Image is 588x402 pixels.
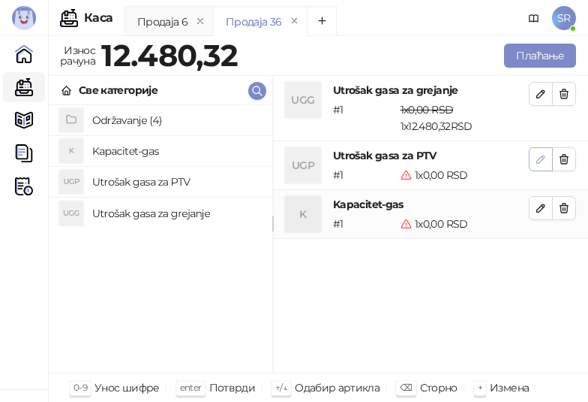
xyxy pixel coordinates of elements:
[92,201,260,225] h4: Utrošak gasa za grejanje
[73,382,87,393] span: 0-9
[285,15,304,28] button: remove
[12,6,36,30] img: Logo
[478,382,482,393] span: +
[400,382,412,393] span: ⌫
[552,6,576,30] span: SR
[397,216,532,232] div: 1 x 0,00 RSD
[59,139,83,163] div: K
[285,82,321,118] div: UGG
[92,139,260,163] h4: Kapacitet-gas
[400,103,454,116] span: 1 x 0,00 RSD
[333,196,529,213] h4: Kapacitet-gas
[397,101,532,135] div: 1 x 12.480,32 RSD
[180,382,202,393] span: enter
[330,167,397,183] div: # 1
[59,170,83,194] div: UGP
[92,108,260,132] h4: Održavanje (4)
[330,101,397,135] div: # 1
[101,37,238,74] strong: 12.480,32
[137,14,187,30] div: Продаја 6
[92,170,260,194] h4: Utrošak gasa za PTV
[275,382,287,393] span: ↑/↓
[57,41,98,71] div: Износ рачуна
[79,82,157,98] div: Све категорије
[330,216,397,232] div: # 1
[397,167,532,183] div: 1 x 0,00 RSD
[490,378,529,397] div: Измена
[59,201,83,225] div: UGG
[285,147,321,183] div: UGP
[295,378,379,397] div: Одабир артикла
[84,12,112,24] div: Каса
[333,82,529,98] h4: Utrošak gasa za grejanje
[190,15,210,28] button: remove
[49,105,272,373] div: grid
[504,44,576,68] button: Плаћање
[522,6,546,30] a: Документација
[226,14,282,30] div: Продаја 36
[333,147,529,164] h4: Utrošak gasa za PTV
[420,378,457,397] div: Сторно
[307,6,337,36] button: Add tab
[209,378,256,397] div: Потврди
[285,196,321,232] div: K
[94,378,160,397] div: Унос шифре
